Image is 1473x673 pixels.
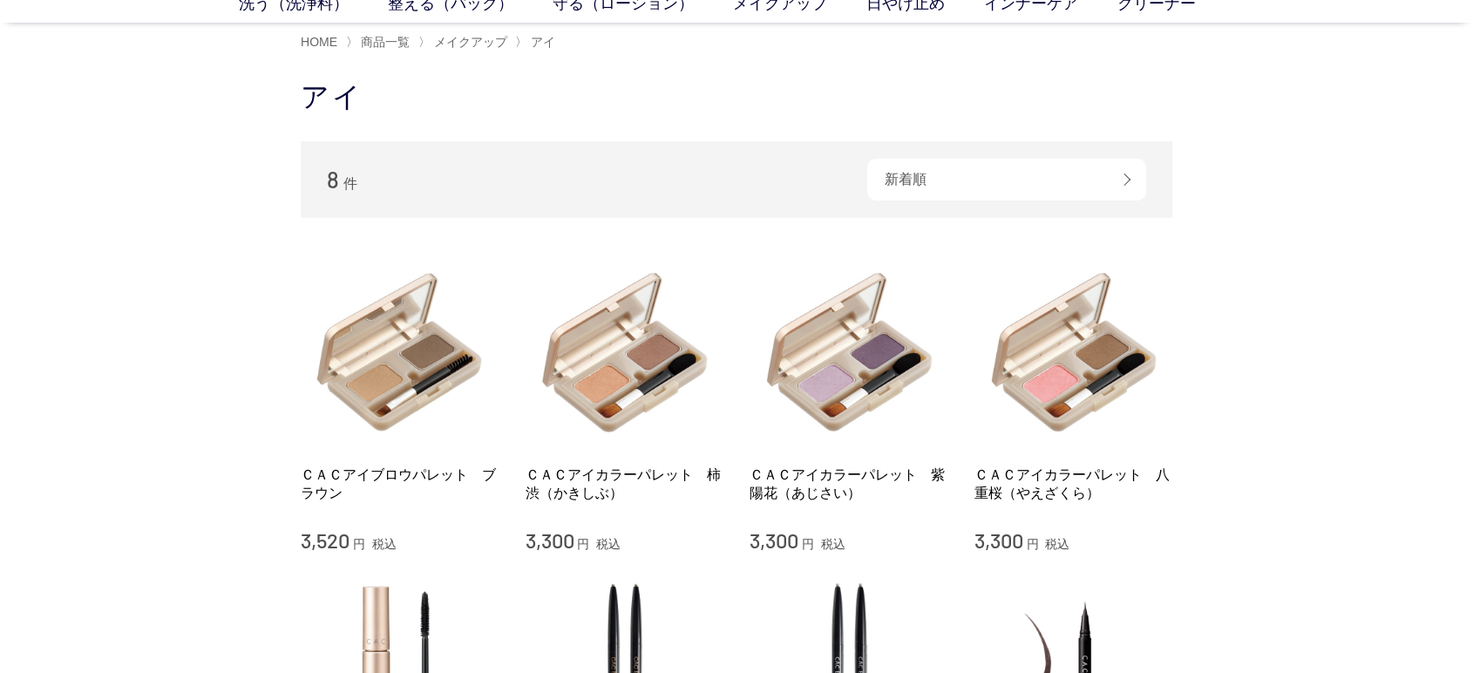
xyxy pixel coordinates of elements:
[353,537,365,551] span: 円
[345,34,414,51] li: 〉
[596,537,621,551] span: 税込
[49,28,85,42] div: v 4.0.25
[59,103,73,117] img: tab_domain_overview_orange.svg
[974,466,1173,503] a: ＣＡＣアイカラーパレット 八重桜（やえざくら）
[418,34,512,51] li: 〉
[28,28,42,42] img: logo_orange.svg
[301,527,350,553] span: 3,520
[327,166,339,193] span: 8
[1026,537,1038,551] span: 円
[526,253,724,452] img: ＣＡＣアイカラーパレット 柿渋（かきしぶ）
[78,105,146,116] div: ドメイン概要
[821,537,845,551] span: 税込
[202,105,281,116] div: キーワード流入
[802,537,814,551] span: 円
[431,35,507,49] a: メイクアップ
[361,35,410,49] span: 商品一覧
[343,176,356,191] span: 件
[515,34,560,51] li: 〉
[867,159,1146,201] div: 新着順
[526,466,724,503] a: ＣＡＣアイカラーパレット 柿渋（かきしぶ）
[1045,537,1069,551] span: 税込
[183,103,197,117] img: tab_keywords_by_traffic_grey.svg
[750,253,948,452] img: ＣＡＣアイカラーパレット 紫陽花（あじさい）
[301,78,1172,116] h1: アイ
[28,45,42,61] img: website_grey.svg
[301,35,337,49] a: HOME
[372,537,397,551] span: 税込
[357,35,410,49] a: 商品一覧
[750,527,798,553] span: 3,300
[45,45,298,61] div: ドメイン: [DOMAIN_NAME][PERSON_NAME]
[526,527,574,553] span: 3,300
[974,527,1023,553] span: 3,300
[434,35,507,49] span: メイクアップ
[301,466,499,503] a: ＣＡＣアイブロウパレット ブラウン
[974,253,1173,452] img: ＣＡＣアイカラーパレット 八重桜（やえざくら）
[750,466,948,503] a: ＣＡＣアイカラーパレット 紫陽花（あじさい）
[527,35,555,49] a: アイ
[531,35,555,49] span: アイ
[301,253,499,452] img: ＣＡＣアイブロウパレット ブラウン
[577,537,589,551] span: 円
